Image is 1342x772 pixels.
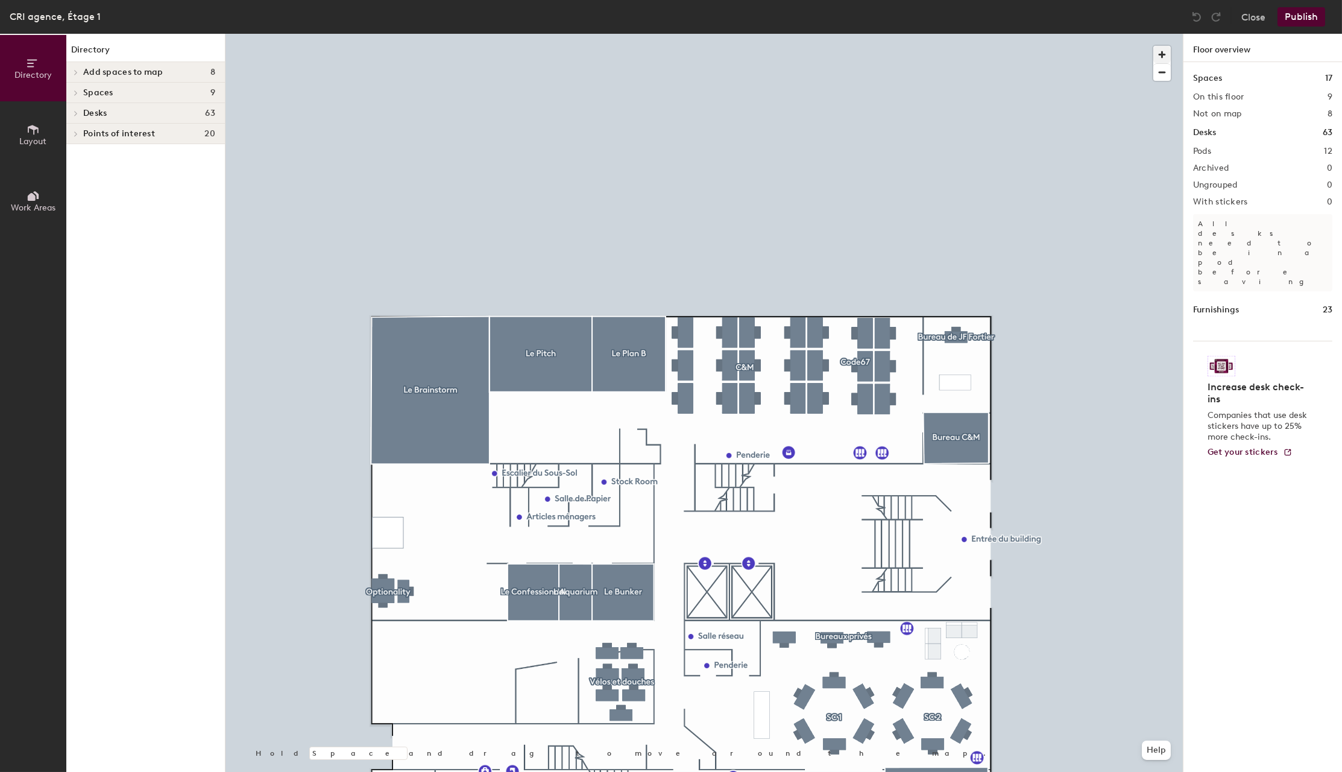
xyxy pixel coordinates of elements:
button: Help [1142,741,1171,760]
h2: With stickers [1193,197,1248,207]
img: Redo [1210,11,1222,23]
p: Companies that use desk stickers have up to 25% more check-ins. [1208,410,1311,443]
button: Publish [1277,7,1325,27]
span: Directory [14,70,52,80]
span: 63 [205,109,215,118]
h2: Not on map [1193,109,1242,119]
h1: Directory [66,43,225,62]
img: Sticker logo [1208,356,1235,376]
h2: Archived [1193,163,1229,173]
span: 8 [210,68,215,77]
h1: 17 [1325,72,1332,85]
h2: 0 [1327,163,1332,173]
span: 20 [204,129,215,139]
h2: 0 [1327,180,1332,190]
h2: 0 [1327,197,1332,207]
span: Work Areas [11,203,55,213]
div: CRI agence, Étage 1 [10,9,101,24]
span: Layout [20,136,47,147]
span: 9 [210,88,215,98]
h1: Floor overview [1183,34,1342,62]
span: Get your stickers [1208,447,1278,457]
h1: 23 [1323,303,1332,317]
h2: 9 [1328,92,1332,102]
h2: 12 [1324,147,1332,156]
span: Desks [83,109,107,118]
button: Close [1241,7,1265,27]
span: Spaces [83,88,113,98]
h4: Increase desk check-ins [1208,381,1311,405]
h2: Ungrouped [1193,180,1238,190]
h1: Spaces [1193,72,1222,85]
h2: On this floor [1193,92,1244,102]
h1: Furnishings [1193,303,1239,317]
h2: Pods [1193,147,1211,156]
span: Points of interest [83,129,155,139]
span: Add spaces to map [83,68,163,77]
a: Get your stickers [1208,448,1293,458]
img: Undo [1191,11,1203,23]
h1: 63 [1323,126,1332,139]
p: All desks need to be in a pod before saving [1193,214,1332,291]
h1: Desks [1193,126,1216,139]
h2: 8 [1328,109,1332,119]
